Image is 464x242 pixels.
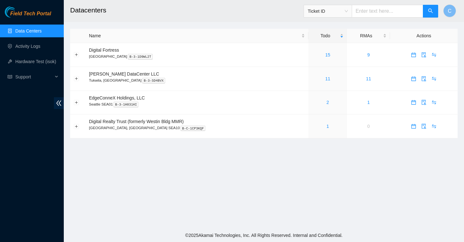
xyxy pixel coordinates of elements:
[15,70,53,83] span: Support
[409,52,419,57] a: calendar
[429,121,439,131] button: swap
[15,44,41,49] a: Activity Logs
[367,100,370,105] a: 1
[325,76,330,81] a: 11
[89,48,119,53] span: Digital Fortress
[8,75,12,79] span: read
[89,71,159,77] span: [PERSON_NAME] DataCenter LLC
[429,74,439,84] button: swap
[180,126,206,131] kbd: B-C-1CP3KQF
[367,52,370,57] a: 9
[89,125,305,131] p: [GEOGRAPHIC_DATA], [GEOGRAPHIC_DATA] SEA10
[429,52,439,57] a: swap
[429,97,439,107] button: swap
[409,76,419,81] a: calendar
[409,124,418,129] span: calendar
[89,77,305,83] p: Tukwila, [GEOGRAPHIC_DATA]
[409,74,419,84] button: calendar
[419,100,429,105] a: audit
[419,74,429,84] button: audit
[327,124,329,129] a: 1
[308,6,348,16] span: Ticket ID
[89,119,184,124] span: Digital Realty Trust (formerly Westin Bldg MMR)
[15,59,56,64] a: Hardware Test (isok)
[366,76,371,81] a: 11
[419,124,429,129] a: audit
[74,76,79,81] button: Expand row
[89,54,305,59] p: [GEOGRAPHIC_DATA]
[142,78,165,84] kbd: B-3-SD4BVX
[10,11,51,17] span: Field Tech Portal
[443,4,456,17] button: C
[419,52,429,57] a: audit
[74,52,79,57] button: Expand row
[419,76,429,81] a: audit
[114,102,139,107] kbd: B-3-1H831HI
[409,124,419,129] a: calendar
[419,121,429,131] button: audit
[429,50,439,60] button: swap
[352,5,423,18] input: Enter text here...
[419,97,429,107] button: audit
[428,8,433,14] span: search
[409,52,418,57] span: calendar
[409,121,419,131] button: calendar
[409,100,419,105] a: calendar
[367,124,370,129] a: 0
[128,54,153,60] kbd: B-3-1D9WL2T
[64,229,464,242] footer: © 2025 Akamai Technologies, Inc. All Rights Reserved. Internal and Confidential.
[15,28,41,33] a: Data Centers
[448,7,452,15] span: C
[423,5,438,18] button: search
[74,100,79,105] button: Expand row
[325,52,330,57] a: 15
[419,50,429,60] button: audit
[429,124,439,129] a: swap
[89,101,305,107] p: Seattle SEA01
[429,76,439,81] a: swap
[74,124,79,129] button: Expand row
[409,76,418,81] span: calendar
[390,29,458,43] th: Actions
[5,11,51,20] a: Akamai TechnologiesField Tech Portal
[89,95,145,100] span: EdgeConneX Holdings, LLC
[429,100,439,105] a: swap
[409,97,419,107] button: calendar
[409,100,418,105] span: calendar
[327,100,329,105] a: 2
[409,50,419,60] button: calendar
[54,97,64,109] span: double-left
[5,6,32,18] img: Akamai Technologies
